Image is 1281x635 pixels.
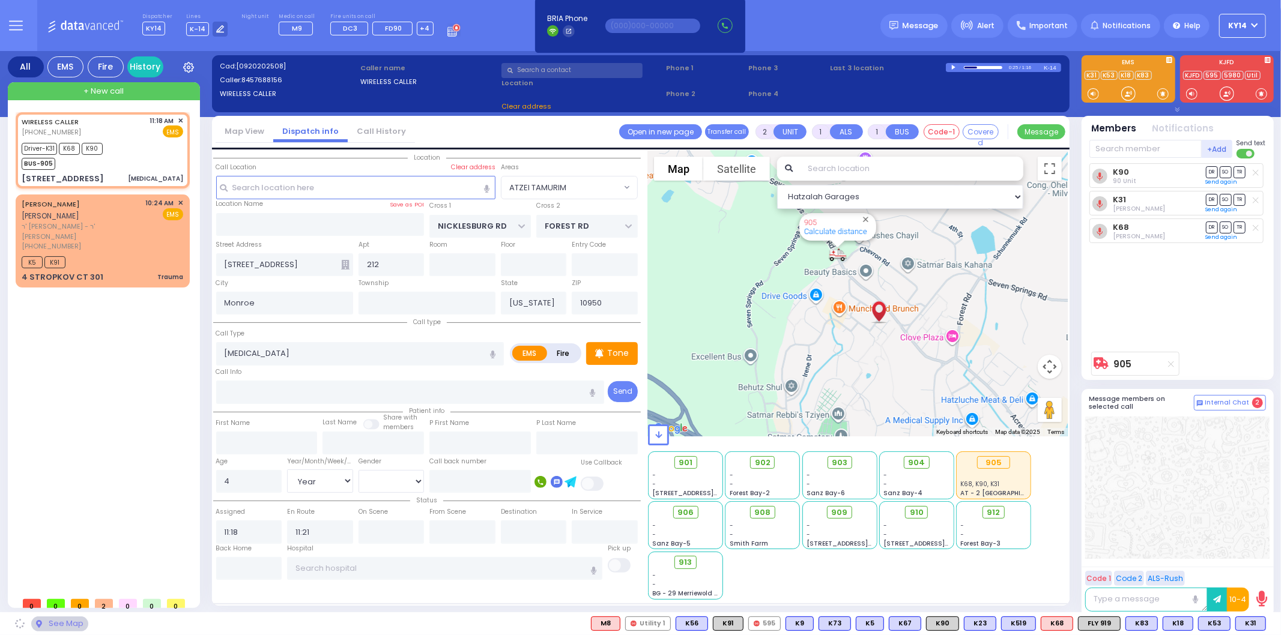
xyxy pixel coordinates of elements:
[1163,616,1193,631] div: K18
[651,421,691,436] img: Google
[654,157,703,181] button: Show street map
[631,621,637,627] img: red-radio-icon.svg
[241,13,268,20] label: Night unit
[800,157,1023,181] input: Search location
[1220,166,1232,178] span: SO
[359,457,381,466] label: Gender
[605,19,700,33] input: (000)000-00000
[1078,616,1121,631] div: FLY 919
[786,616,814,631] div: K9
[748,63,826,73] span: Phone 3
[83,85,124,97] span: + New call
[1152,122,1214,136] button: Notifications
[1252,397,1263,408] span: 2
[547,13,587,24] span: BRIA Phone
[501,278,518,288] label: State
[1206,166,1218,178] span: DR
[216,507,246,517] label: Assigned
[572,278,581,288] label: ZIP
[883,521,887,530] span: -
[651,421,691,436] a: Open this area in Google Maps (opens a new window)
[59,143,80,155] span: K68
[748,89,826,99] span: Phone 4
[807,539,920,548] span: [STREET_ADDRESS][PERSON_NAME]
[1017,124,1065,139] button: Message
[348,125,415,137] a: Call History
[807,480,810,489] span: -
[167,599,185,608] span: 0
[653,480,656,489] span: -
[677,507,694,519] span: 906
[128,174,183,183] div: [MEDICAL_DATA]
[1113,223,1129,232] a: K68
[1114,571,1144,586] button: Code 2
[926,616,959,631] div: K90
[1198,616,1231,631] div: BLS
[279,13,316,20] label: Medic on call
[1038,398,1062,422] button: Drag Pegman onto the map to open Street View
[220,89,357,99] label: WIRELESS CALLER
[22,211,79,221] span: [PERSON_NAME]
[408,153,446,162] span: Location
[961,480,1000,489] span: K68, K90, K31
[625,616,671,631] div: Utility 1
[774,124,807,139] button: UNIT
[1082,59,1175,68] label: EMS
[360,77,497,87] label: WIRELESS CALLER
[964,616,996,631] div: BLS
[883,480,887,489] span: -
[273,125,348,137] a: Dispatch info
[705,124,749,139] button: Transfer call
[216,176,495,199] input: Search location here
[1092,122,1137,136] button: Members
[359,240,369,250] label: Apt
[241,75,282,85] span: 8457688156
[1146,571,1185,586] button: ALS-Rush
[501,176,621,198] span: ATZEI TAMURIM
[977,20,995,31] span: Alert
[1113,176,1136,185] span: 90 Unit
[653,539,691,548] span: Sanz Bay-5
[676,616,708,631] div: K56
[653,571,656,580] span: -
[1085,71,1100,80] a: K31
[1206,206,1238,213] a: Send again
[730,480,733,489] span: -
[22,241,81,251] span: [PHONE_NUMBER]
[679,457,692,469] span: 901
[341,260,350,269] span: Other building occupants
[1113,195,1126,204] a: K31
[95,599,113,608] span: 2
[385,23,402,33] span: FD90
[653,530,656,539] span: -
[22,158,55,170] span: BUS-905
[831,63,946,73] label: Last 3 location
[501,240,515,250] label: Floor
[653,489,766,498] span: [STREET_ADDRESS][PERSON_NAME]
[807,530,810,539] span: -
[1113,167,1129,176] a: K90
[407,317,447,327] span: Call type
[1038,355,1062,379] button: Map camera controls
[1113,204,1165,213] span: Yisroel Feldman
[216,418,250,428] label: First Name
[1089,395,1194,411] h5: Message members on selected call
[653,589,720,598] span: BG - 29 Merriewold S.
[287,507,315,517] label: En Route
[1206,233,1238,241] a: Send again
[807,521,810,530] span: -
[429,418,469,428] label: P First Name
[961,489,1050,498] span: AT - 2 [GEOGRAPHIC_DATA]
[730,530,733,539] span: -
[47,599,65,608] span: 0
[512,346,547,361] label: EMS
[910,507,924,519] span: 910
[220,75,357,85] label: Caller:
[1038,157,1062,181] button: Toggle fullscreen view
[22,143,57,155] span: Driver-K31
[119,599,137,608] span: 0
[1022,61,1032,74] div: 1:16
[581,458,622,468] label: Use Callback
[755,457,771,469] span: 902
[163,125,183,137] span: EMS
